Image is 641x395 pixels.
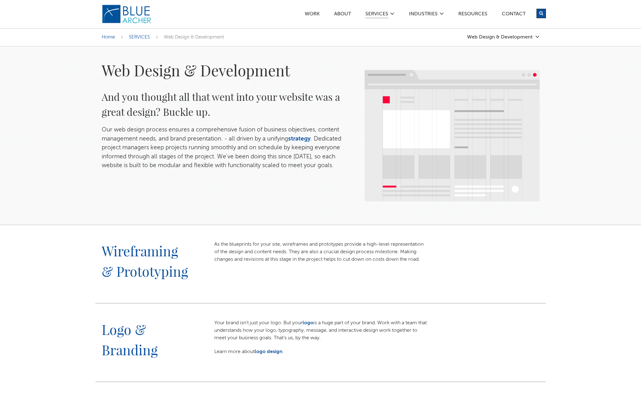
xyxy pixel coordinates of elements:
[102,241,190,294] h2: Wireframing & Prototyping
[214,319,427,342] p: Your brand isn’t just your logo. But your is a huge part of your brand. Work with a team that und...
[501,12,526,18] a: Contact
[467,34,540,40] a: Web Design & Development
[255,349,282,354] a: logo design
[288,136,311,142] a: strategy
[303,321,313,326] a: logo
[214,348,427,356] p: Learn more about .
[129,35,150,39] a: SERVICES
[365,12,389,18] a: SERVICES
[102,89,352,119] h2: And you thought all that went into your website was a great design? Buckle up.
[102,319,190,372] h2: Logo & Branding
[102,60,352,80] h1: Web Design & Development
[102,4,152,24] img: Blue Archer Logo
[102,126,352,170] p: Our web design process ensures a comprehensive fusion of business objectives, content management ...
[409,12,438,18] a: Industries
[458,12,488,18] a: Resources
[102,35,115,39] a: Home
[214,241,427,263] p: As the blueprints for your site, wireframes and prototypes provide a high-level representation of...
[364,70,540,201] img: what%2Dwe%2Ddo%2DWebdesign%2D%281%29.png
[304,12,320,18] a: Work
[334,12,351,18] a: ABOUT
[164,35,224,39] span: Web Design & Development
